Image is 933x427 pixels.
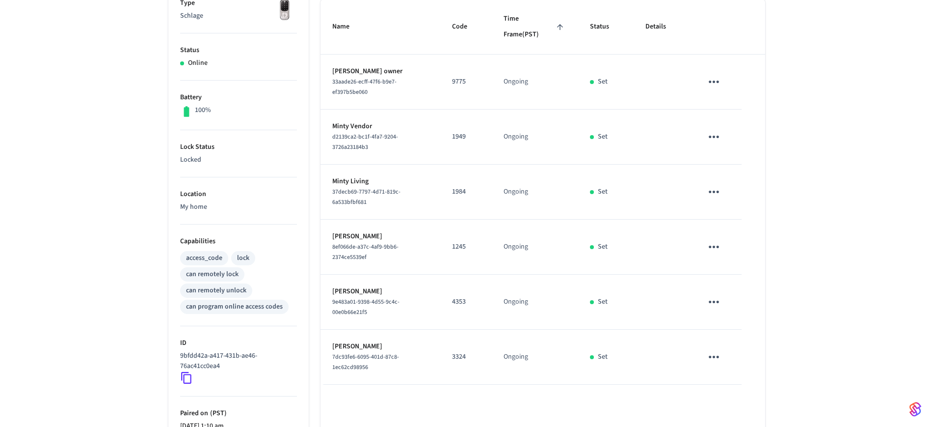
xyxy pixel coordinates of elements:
[492,220,578,275] td: Ongoing
[186,253,222,263] div: access_code
[332,298,400,316] span: 9e483a01-9398-4d55-9c4c-00e0b66e21f5
[332,19,362,34] span: Name
[332,133,398,151] span: d2139ca2-bc1f-4fa7-9204-3726a23184b3
[452,187,480,197] p: 1984
[332,231,429,242] p: [PERSON_NAME]
[452,242,480,252] p: 1245
[598,242,608,252] p: Set
[180,408,297,419] p: Paired on
[492,55,578,110] td: Ongoing
[332,243,399,261] span: 8ef066de-a37c-4af9-9bb6-2374ce5539ef
[332,188,400,206] span: 37decb69-7797-4d71-819c-6a533bfbf681
[452,132,480,142] p: 1949
[598,187,608,197] p: Set
[504,11,566,42] span: Time Frame(PST)
[452,19,480,34] span: Code
[332,66,429,77] p: [PERSON_NAME] owner
[590,19,622,34] span: Status
[180,155,297,165] p: Locked
[452,352,480,362] p: 3324
[180,45,297,56] p: Status
[909,401,921,417] img: SeamLogoGradient.69752ec5.svg
[186,285,246,296] div: can remotely unlock
[492,275,578,330] td: Ongoing
[452,297,480,307] p: 4353
[186,269,239,280] div: can remotely lock
[332,342,429,352] p: [PERSON_NAME]
[332,353,399,371] span: 7dc93fe6-6095-401d-87c8-1ec62cd98956
[180,351,293,371] p: 9bfdd42a-a417-431b-ae46-76ac41cc0ea4
[180,11,297,21] p: Schlage
[186,302,283,312] div: can program online access codes
[598,297,608,307] p: Set
[332,286,429,297] p: [PERSON_NAME]
[332,78,397,96] span: 33aade26-ecff-47f6-b9e7-ef397b5be060
[332,121,429,132] p: Minty Vendor
[598,132,608,142] p: Set
[452,77,480,87] p: 9775
[492,330,578,385] td: Ongoing
[180,92,297,103] p: Battery
[332,176,429,187] p: Minty Living
[598,77,608,87] p: Set
[180,236,297,247] p: Capabilities
[180,338,297,348] p: ID
[237,253,249,263] div: lock
[492,165,578,220] td: Ongoing
[188,58,208,68] p: Online
[645,19,679,34] span: Details
[195,105,211,115] p: 100%
[598,352,608,362] p: Set
[180,142,297,152] p: Lock Status
[180,202,297,212] p: My home
[180,189,297,199] p: Location
[208,408,227,418] span: ( PST )
[492,110,578,165] td: Ongoing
